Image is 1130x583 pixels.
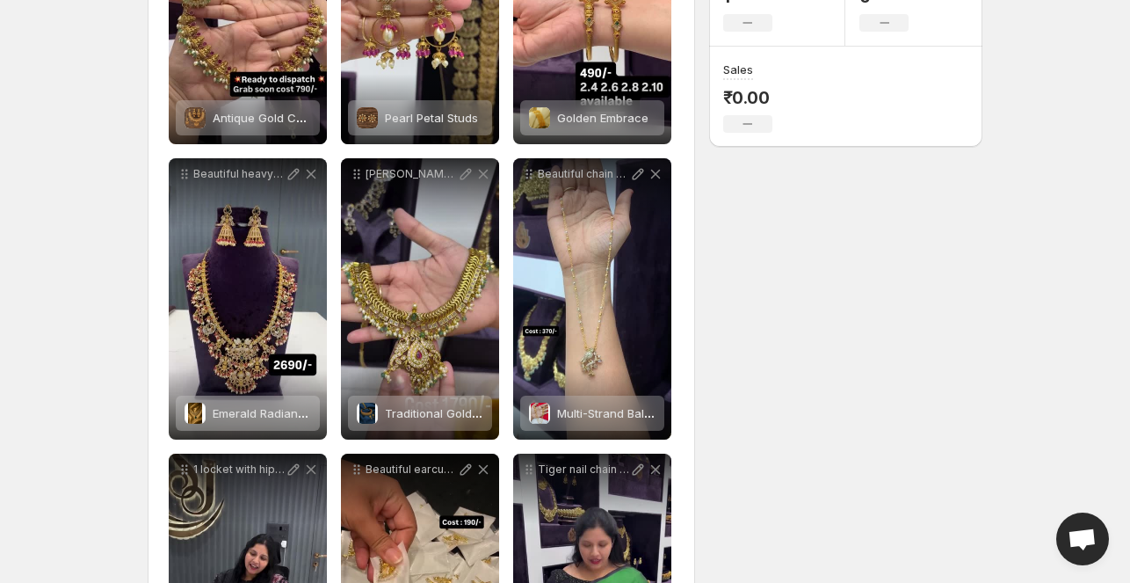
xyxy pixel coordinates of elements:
[723,61,753,78] h3: Sales
[513,158,671,440] div: Beautiful chain with parrot locket cost 370- For bookings do WhatsApp [PHONE_NUMBER] [PHONE_NUMBE...
[357,107,378,128] img: Pearl Petal Studs
[169,158,327,440] div: Beautiful heavy guttapusala necklace cost 2690- place orders WhatsApp to [PHONE_NUMBER] [PHONE_NU...
[557,406,738,420] span: Multi-Strand Ball Chain Necklace
[538,463,629,477] p: Tiger nail chain cost 1190- place orders WhatsApp to [PHONE_NUMBER] [PHONE_NUMBER] 8886428877 COD...
[723,87,772,108] p: ₹0.00
[193,167,285,181] p: Beautiful heavy guttapusala necklace cost 2690- place orders WhatsApp to [PHONE_NUMBER] [PHONE_NU...
[341,158,499,440] div: [PERSON_NAME] cost 1790- For bookings do WhatsApp [PHONE_NUMBER] [PHONE_NUMBER] 8886428877 COD is...
[366,167,457,181] p: [PERSON_NAME] cost 1790- For bookings do WhatsApp [PHONE_NUMBER] [PHONE_NUMBER] 8886428877 COD is...
[213,111,349,125] span: Antique Gold Choker Set
[1056,513,1109,565] div: Open chat
[193,463,285,477] p: 1 locket with hipblet cost 3999- place orders WhatsApp to [PHONE_NUMBER] [PHONE_NUMBER] 888642887...
[557,111,648,125] span: Golden Embrace
[366,463,457,477] p: Beautiful earcufs cost 190- place orders WhatsApp to [PHONE_NUMBER] [PHONE_NUMBER] 8886428877 COD...
[385,406,554,420] span: Traditional Gold Plated Choker
[538,167,629,181] p: Beautiful chain with parrot locket cost 370- For bookings do WhatsApp [PHONE_NUMBER] [PHONE_NUMBE...
[185,107,206,128] img: Antique Gold Choker Set
[385,111,478,125] span: Pearl Petal Studs
[529,107,550,128] img: Golden Embrace
[213,406,312,420] span: Emerald Radiance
